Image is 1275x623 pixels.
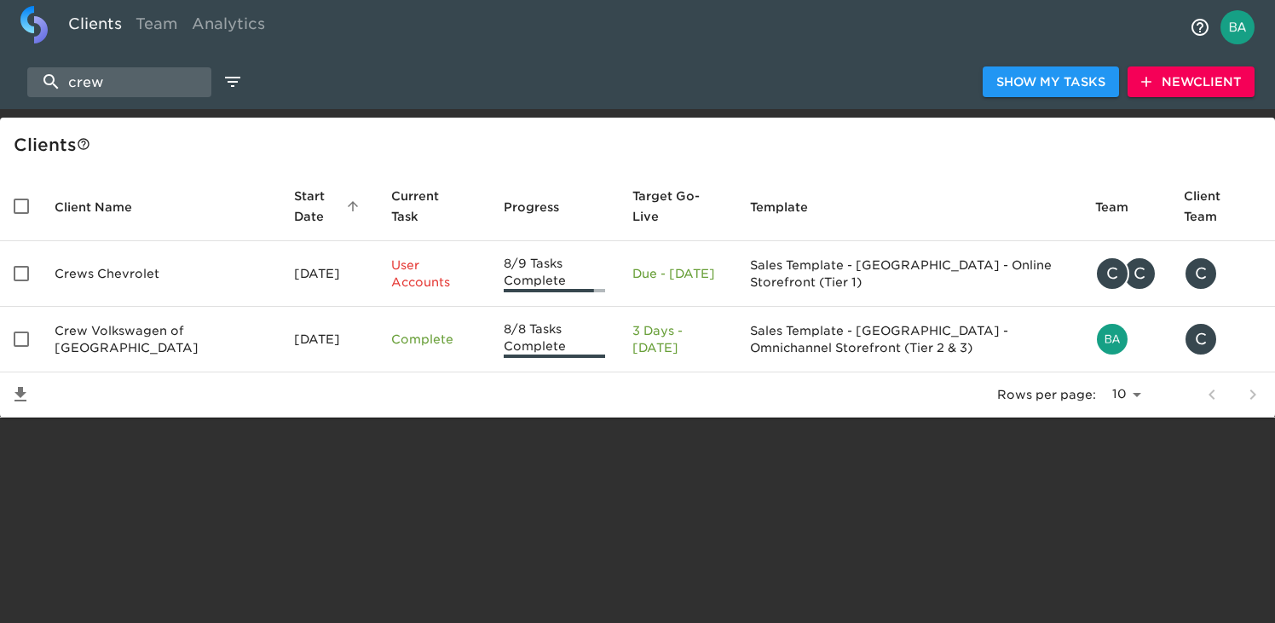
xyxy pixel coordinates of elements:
div: chuge@crewschevrolet.com [1184,257,1261,291]
span: Progress [504,197,581,217]
td: Crews Chevrolet [41,241,280,307]
img: bailey.rubin@cdk.com [1097,324,1128,355]
div: C [1184,322,1218,356]
td: 8/9 Tasks Complete [490,241,619,307]
span: Show My Tasks [996,72,1105,93]
button: edit [218,67,247,96]
a: Analytics [185,6,272,48]
span: Client Name [55,197,154,217]
td: [DATE] [280,307,378,372]
p: Complete [391,331,476,348]
p: 3 Days - [DATE] [632,322,722,356]
td: Sales Template - [GEOGRAPHIC_DATA] - Online Storefront (Tier 1) [736,241,1082,307]
div: Client s [14,131,1268,159]
span: Target Go-Live [632,186,722,227]
p: Rows per page: [997,386,1096,403]
input: search [27,67,211,97]
button: NewClient [1128,66,1255,98]
div: bailey.rubin@cdk.com [1095,322,1157,356]
span: Template [750,197,830,217]
span: New Client [1141,72,1241,93]
p: User Accounts [391,257,476,291]
p: Due - [DATE] [632,265,722,282]
button: notifications [1180,7,1220,48]
img: logo [20,6,48,43]
div: C [1184,257,1218,291]
span: Current Task [391,186,476,227]
td: 8/8 Tasks Complete [490,307,619,372]
div: chris.williams@roadster.com, courtney.branch@roadster.com [1095,257,1157,291]
svg: This is a list of all of your clients and clients shared with you [77,137,90,151]
a: Clients [61,6,129,48]
div: C [1122,257,1157,291]
select: rows per page [1103,382,1147,407]
div: C [1095,257,1129,291]
td: [DATE] [280,241,378,307]
td: Crew Volkswagen of [GEOGRAPHIC_DATA] [41,307,280,372]
img: Profile [1220,10,1255,44]
span: Team [1095,197,1151,217]
span: Client Team [1184,186,1261,227]
button: Show My Tasks [983,66,1119,98]
div: cwalsh@crewvw.com [1184,322,1261,356]
span: Target Go-Live [632,186,700,227]
a: Team [129,6,185,48]
span: This is the next Task in this Hub that should be completed [391,186,454,227]
span: Start Date [294,186,364,227]
td: Sales Template - [GEOGRAPHIC_DATA] - Omnichannel Storefront (Tier 2 & 3) [736,307,1082,372]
